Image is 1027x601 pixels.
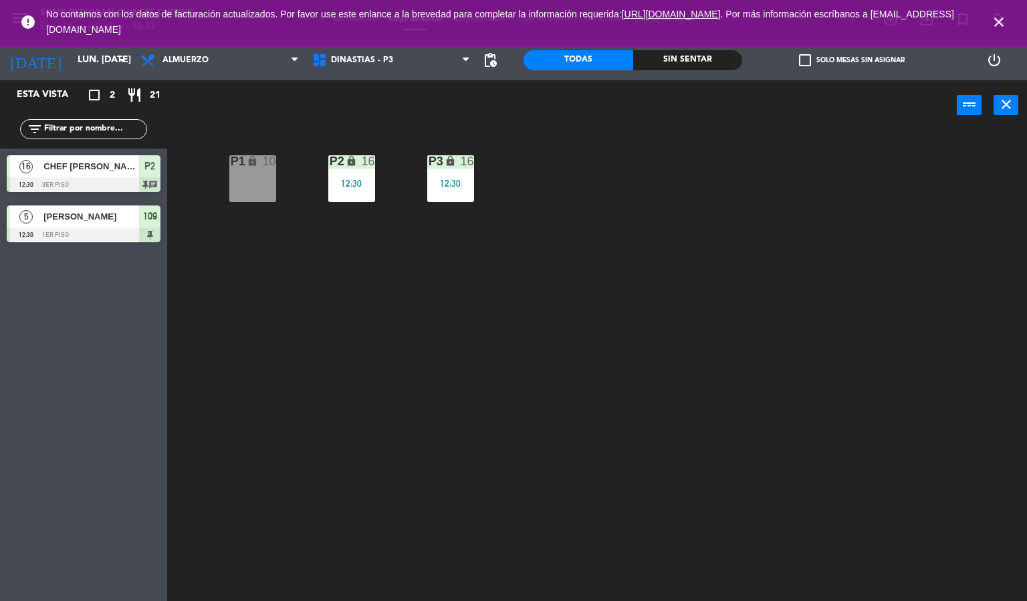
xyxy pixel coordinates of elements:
[247,155,258,167] i: lock
[263,155,276,167] div: 10
[799,54,905,66] label: Solo mesas sin asignar
[331,56,393,65] span: DINASTIAS - P3
[461,155,474,167] div: 16
[799,54,811,66] span: check_box_outline_blank
[43,209,139,224] span: [PERSON_NAME]
[957,95,982,115] button: power_input
[144,158,155,174] span: P2
[524,50,633,70] div: Todas
[43,159,139,173] span: CHEF [PERSON_NAME] / RESERVA NEGOCIOS
[7,87,96,103] div: Esta vista
[19,160,33,173] span: 16
[994,95,1018,115] button: close
[110,88,115,103] span: 2
[998,96,1014,112] i: close
[482,52,498,68] span: pending_actions
[961,96,978,112] i: power_input
[162,56,209,65] span: Almuerzo
[114,52,130,68] i: arrow_drop_down
[43,122,146,137] input: Filtrar por nombre...
[20,14,36,30] i: error
[150,88,160,103] span: 21
[622,9,721,19] a: [URL][DOMAIN_NAME]
[46,9,954,35] span: No contamos con los datos de facturación actualizados. Por favor use este enlance a la brevedad p...
[445,155,456,167] i: lock
[46,9,954,35] a: . Por más información escríbanos a [EMAIL_ADDRESS][DOMAIN_NAME]
[27,121,43,137] i: filter_list
[362,155,375,167] div: 16
[328,179,375,188] div: 12:30
[346,155,357,167] i: lock
[19,210,33,224] span: 5
[143,208,157,224] span: 109
[86,87,102,103] i: crop_square
[986,52,1002,68] i: power_settings_new
[633,50,743,70] div: Sin sentar
[427,179,474,188] div: 12:30
[126,87,142,103] i: restaurant
[991,14,1007,30] i: close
